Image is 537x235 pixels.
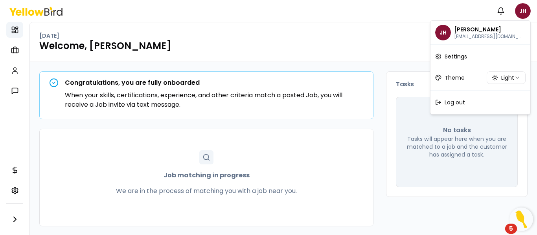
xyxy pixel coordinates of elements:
[454,26,523,33] p: Joseph Harmon
[435,25,451,40] span: JH
[445,53,467,60] span: Settings
[445,98,465,106] span: Log out
[454,33,523,40] p: josephfharmon@aol.com
[445,74,465,82] span: Theme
